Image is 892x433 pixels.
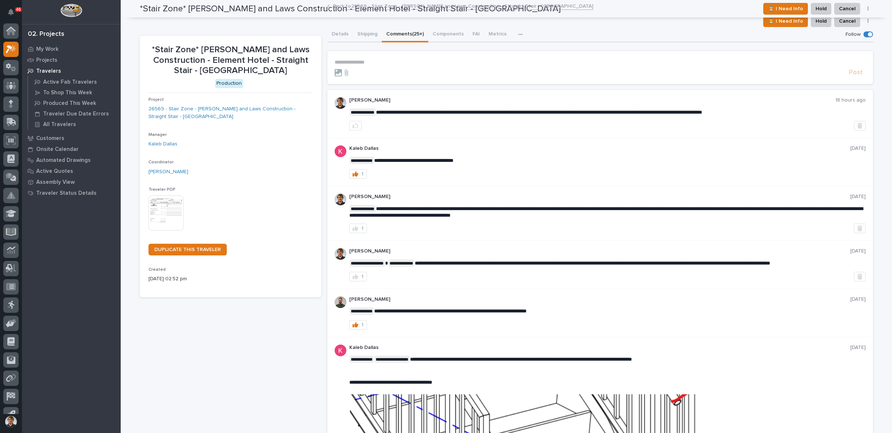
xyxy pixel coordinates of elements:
span: ⏳ I Need Info [768,17,803,26]
a: Travelers [22,65,121,76]
img: AOh14GhWdCmNGdrYYOPqe-VVv6zVZj5eQYWy4aoH1XOH=s96-c [335,248,346,260]
p: Traveler Status Details [36,190,97,197]
button: Delete post [854,272,866,281]
button: like this post [349,121,362,130]
a: [PERSON_NAME] [148,168,188,176]
p: 18 hours ago [835,97,866,103]
p: [DATE] [850,345,866,351]
a: 26569 - Stair Zone - [PERSON_NAME] and Laws Construction - Straight Stair - [GEOGRAPHIC_DATA] [148,105,313,121]
div: 02. Projects [28,30,64,38]
p: [DATE] [850,296,866,303]
button: Delete post [854,224,866,233]
a: Assembly View [22,176,121,187]
a: Traveler Due Date Errors [28,109,121,119]
button: users-avatar [3,414,19,429]
button: FAI [468,27,484,42]
a: DUPLICATE THIS TRAVELER [148,244,227,255]
a: Kaleb Dallas [148,140,177,148]
p: [DATE] 02:52 pm [148,275,313,283]
p: [DATE] [850,145,866,152]
p: [PERSON_NAME] [349,296,850,303]
p: My Work [36,46,59,53]
p: To Shop This Week [43,90,92,96]
p: Assembly View [36,179,75,186]
span: Cancel [839,17,855,26]
p: Customers [36,135,64,142]
img: AOh14GhWdCmNGdrYYOPqe-VVv6zVZj5eQYWy4aoH1XOH=s96-c [335,97,346,109]
a: Onsite Calendar [22,144,121,155]
span: Hold [816,17,827,26]
p: Traveler Due Date Errors [43,111,109,117]
p: Produced This Week [43,100,96,107]
div: 1 [361,322,364,327]
button: 1 [349,272,367,281]
span: DUPLICATE THIS TRAVELER [154,247,221,252]
button: ⏳ I Need Info [763,15,808,27]
p: [DATE] [850,248,866,254]
span: Manager [148,133,167,137]
button: 1 [349,169,367,179]
p: Active Fab Travelers [43,79,97,86]
span: Traveler PDF [148,187,176,192]
p: Projects [36,57,57,64]
a: Projects [22,54,121,65]
p: [PERSON_NAME] [349,97,835,103]
a: Customers [22,133,121,144]
div: Production [215,79,243,88]
p: Onsite Calendar [36,146,79,153]
span: Post [849,68,863,77]
button: Details [327,27,353,42]
button: Notifications [3,4,19,20]
span: Created [148,267,166,272]
div: Notifications46 [9,9,19,20]
button: Comments (25+) [382,27,428,42]
p: [PERSON_NAME] [349,248,850,254]
p: Travelers [36,68,61,75]
a: Active Fab Travelers [28,77,121,87]
a: Produced This Week [28,98,121,108]
button: Metrics [484,27,511,42]
a: Back to26569 - Stair Zone - [PERSON_NAME] and Laws Construction - Straight Stair - [GEOGRAPHIC_DATA] [333,1,593,10]
button: Cancel [834,15,860,27]
p: Kaleb Dallas [349,345,850,351]
button: Shipping [353,27,382,42]
p: All Travelers [43,121,76,128]
button: Hold [811,15,831,27]
button: Components [428,27,468,42]
span: Coordinator [148,160,174,164]
a: All Travelers [28,119,121,129]
p: Active Quotes [36,168,73,175]
a: Traveler Status Details [22,187,121,198]
p: Kaleb Dallas [349,145,850,152]
button: 1 [349,320,367,330]
a: Automated Drawings [22,155,121,166]
a: My Work [22,43,121,54]
span: Project [148,98,164,102]
p: 46 [16,7,21,12]
a: To Shop This Week [28,87,121,98]
p: *Stair Zone* [PERSON_NAME] and Laws Construction - Element Hotel - Straight Stair - [GEOGRAPHIC_D... [148,45,313,76]
div: 1 [361,226,364,231]
p: [PERSON_NAME] [349,194,850,200]
img: AOh14GhWdCmNGdrYYOPqe-VVv6zVZj5eQYWy4aoH1XOH=s96-c [335,194,346,205]
a: Active Quotes [22,166,121,176]
img: Workspace Logo [60,4,82,17]
img: AATXAJw4slNr5ea0WduZQVIpKGhdapBAGQ9xVsOeEvl5=s96-c [335,296,346,308]
p: Follow [846,31,861,38]
button: Post [846,68,866,77]
img: ACg8ocJFQJZtOpq0mXhEl6L5cbQXDkmdPAf0fdoBPnlMfqfX=s96-c [335,345,346,356]
p: Automated Drawings [36,157,91,164]
p: [DATE] [850,194,866,200]
div: 1 [361,171,364,176]
img: ACg8ocJFQJZtOpq0mXhEl6L5cbQXDkmdPAf0fdoBPnlMfqfX=s96-c [335,145,346,157]
div: 1 [361,274,364,279]
button: 1 [349,224,367,233]
button: Delete post [854,121,866,130]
